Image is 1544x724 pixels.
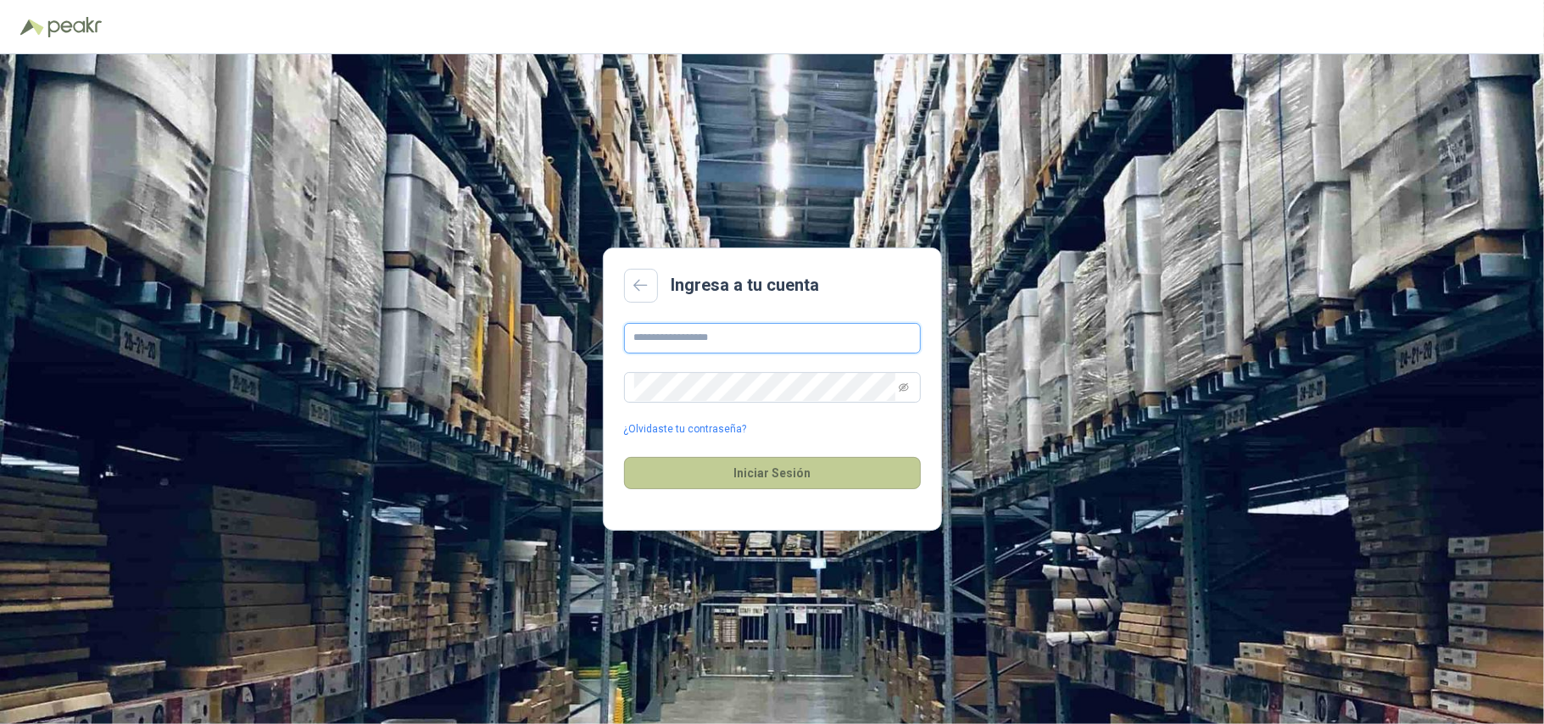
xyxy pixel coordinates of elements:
a: ¿Olvidaste tu contraseña? [624,421,747,437]
button: Iniciar Sesión [624,457,921,489]
h2: Ingresa a tu cuenta [672,272,820,298]
img: Peakr [47,17,102,37]
img: Logo [20,19,44,36]
span: eye-invisible [899,382,909,393]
